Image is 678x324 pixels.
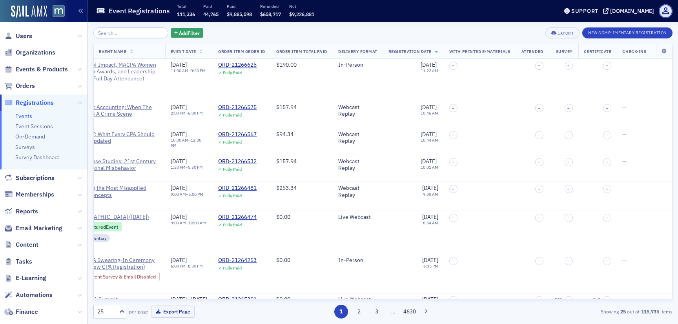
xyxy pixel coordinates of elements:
[567,215,570,220] span: –
[218,104,257,111] a: ORD-21266575
[16,65,68,74] span: Events & Products
[74,104,160,118] span: Forensic Accounting: When The Office Is A Crime Scene
[659,4,673,18] span: Profile
[338,214,377,221] div: Live Webcast
[449,49,510,54] span: With Printed E-Materials
[622,213,627,220] span: —
[606,106,609,111] span: –
[421,104,437,111] span: [DATE]
[218,131,257,138] div: ORD-21266567
[218,158,257,165] a: ORD-21266532
[177,11,195,17] span: 111,336
[171,104,187,111] span: [DATE]
[276,61,297,68] span: $190.00
[74,214,160,221] a: [GEOGRAPHIC_DATA] ([DATE])
[16,308,38,316] span: Finance
[218,214,257,221] a: ORD-21266474
[423,263,438,269] time: 6:35 PM
[538,63,540,68] span: –
[171,61,187,68] span: [DATE]
[74,214,149,221] span: MACPA Town Hall (August 2025)
[218,62,257,69] a: ORD-21266626
[452,258,454,263] span: –
[171,164,186,170] time: 1:30 PM
[191,68,206,73] time: 3:30 PM
[610,7,654,15] div: [DOMAIN_NAME]
[16,240,38,249] span: Content
[338,131,377,145] div: Webcast Replay
[16,32,32,40] span: Users
[554,297,562,303] span: 0 / 0
[556,49,573,54] span: Survey
[422,296,438,303] span: [DATE]
[16,257,32,266] span: Tasks
[622,61,627,68] span: —
[53,5,65,17] img: SailAMX
[4,48,55,57] a: Organizations
[218,185,257,192] div: ORD-21266481
[16,48,55,57] span: Organizations
[16,224,62,233] span: Email Marketing
[74,62,160,82] a: Voices of Impact, MACPA Women to Watch Awards, and Leadership Forum (Full Day Attendance)
[47,5,65,18] a: View Homepage
[338,185,377,198] div: Webcast Replay
[218,296,257,303] div: ORD-21265301
[218,49,265,54] span: Order Item Order ID
[188,164,203,170] time: 5:30 PM
[567,160,570,164] span: –
[171,184,187,191] span: [DATE]
[74,222,122,232] div: Featured Event
[171,220,206,226] div: –
[16,291,53,299] span: Automations
[421,110,438,116] time: 10:46 AM
[452,106,454,111] span: –
[567,298,570,302] span: –
[606,298,609,302] span: –
[423,191,438,197] time: 9:00 AM
[421,164,438,170] time: 10:01 AM
[640,308,660,315] strong: 115,735
[171,257,187,264] span: [DATE]
[4,98,54,107] a: Registrations
[538,258,540,263] span: –
[15,113,32,120] a: Events
[74,131,160,145] a: ChatGPT: What Every CPA Should Know-Updated
[558,31,574,35] div: Export
[16,82,35,90] span: Orders
[171,158,187,165] span: [DATE]
[97,308,115,316] div: 25
[582,29,673,36] a: New Complimentary Registration
[151,306,195,318] button: Export Page
[171,110,186,116] time: 2:00 PM
[622,296,627,303] span: —
[276,296,290,303] span: $0.00
[352,305,366,319] button: 2
[388,308,399,315] span: …
[4,190,54,199] a: Memberships
[223,140,242,145] div: Fully Paid
[338,257,377,264] div: In-Person
[223,70,242,75] div: Fully Paid
[4,65,68,74] a: Events & Products
[538,160,540,164] span: –
[538,215,540,220] span: –
[538,133,540,137] span: –
[171,137,201,148] time: 12:00 PM
[421,61,437,68] span: [DATE]
[452,215,454,220] span: –
[74,296,160,303] a: 2025 CPA Summit
[603,8,657,14] button: [DOMAIN_NAME]
[16,190,54,199] span: Memberships
[74,296,145,303] span: 2025 CPA Summit
[171,28,203,38] button: AddFilter
[171,111,203,116] div: –
[74,257,160,271] a: New CPA Swearing-In Ceremony 2025 (New CPA Registration)
[74,185,160,198] span: Avoiding the Most Misapplied Audit Concepts
[606,187,609,191] span: –
[16,98,54,107] span: Registrations
[260,4,281,9] p: Refunded
[334,305,348,319] button: 1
